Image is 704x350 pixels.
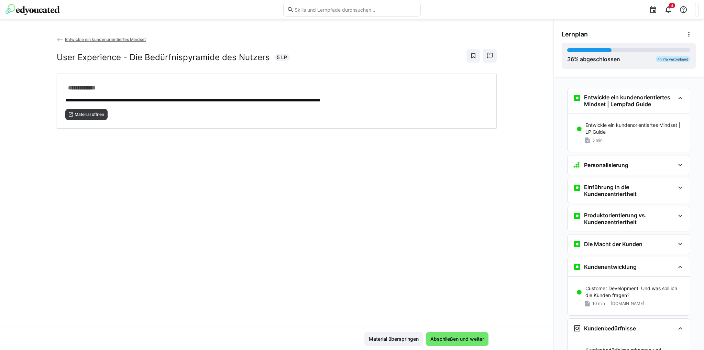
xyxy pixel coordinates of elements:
span: Abschließen und weiter [429,336,485,342]
h2: User Experience - Die Bedürfnispyramide des Nutzers [57,52,270,63]
div: 4h 7m verbleibend [656,56,690,62]
span: 5 min [592,138,603,143]
span: Lernplan [562,31,588,38]
span: 10 min [592,301,605,306]
p: Entwickle ein kundenorientiertes Mindset | LP Guide [585,122,684,135]
span: 36 [567,56,574,63]
span: 5 LP [277,54,287,61]
h3: Einführung in die Kundenzentriertheit [584,184,675,197]
span: Entwickle ein kundenorientiertes Mindset [65,37,146,42]
span: Material überspringen [368,336,420,342]
h3: Die Macht der Kunden [584,241,642,248]
span: Material öffnen [74,112,105,117]
button: Abschließen und weiter [426,332,488,346]
input: Skills und Lernpfade durchsuchen… [294,7,417,13]
h3: Personalisierung [584,162,628,168]
h3: Produktorientierung vs. Kundenzentriertheit [584,212,675,226]
span: 4 [671,3,673,8]
h3: Kundenbedürfnisse [584,325,636,332]
h3: Entwickle ein kundenorientiertes Mindset | Lernpfad Guide [584,94,675,108]
button: Material öffnen [65,109,108,120]
h3: Kundenentwicklung [584,263,637,270]
div: % abgeschlossen [567,55,620,63]
a: Entwickle ein kundenorientiertes Mindset [57,37,146,42]
span: [DOMAIN_NAME] [611,301,644,306]
p: Customer Development: Und was soll ich die Kunden fragen? [585,285,684,299]
button: Material überspringen [364,332,423,346]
